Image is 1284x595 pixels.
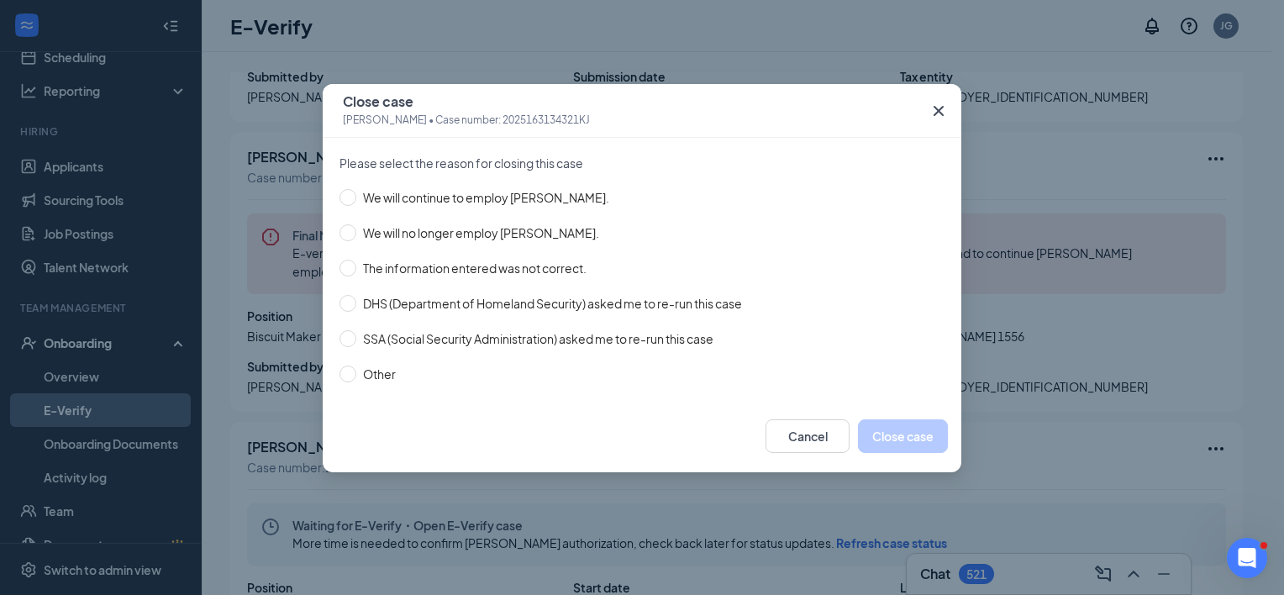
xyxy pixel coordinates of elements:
button: Cancel [766,419,850,453]
span: Other [356,365,403,383]
svg: Cross [929,101,949,121]
span: DHS (Department of Homeland Security) asked me to re-run this case [356,294,749,313]
button: Close case [858,419,948,453]
button: Close [916,84,961,138]
span: We will no longer employ [PERSON_NAME]. [356,224,606,242]
span: SSA (Social Security Administration) asked me to re-run this case [356,329,720,348]
span: Close case [343,93,590,110]
span: We will continue to employ [PERSON_NAME]. [356,188,616,207]
iframe: Intercom live chat [1227,538,1267,578]
span: Please select the reason for closing this case [339,155,945,171]
span: [PERSON_NAME] • Case number: 2025163134321KJ [343,112,590,129]
span: The information entered was not correct. [356,259,593,277]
